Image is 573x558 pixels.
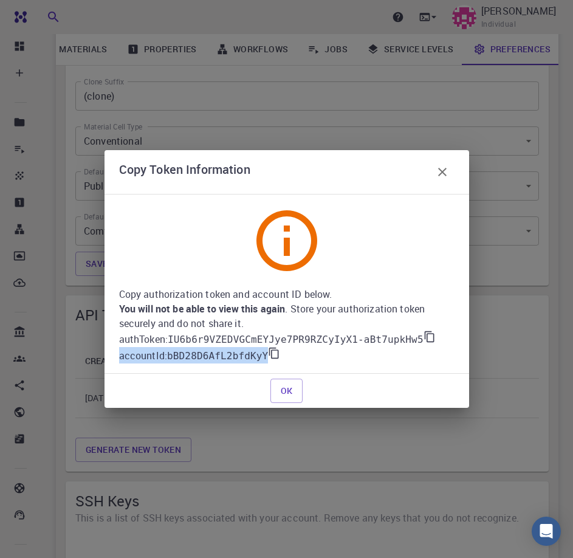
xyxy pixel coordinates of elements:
[119,302,286,315] b: You will not be able to view this again
[119,347,455,363] p: accountId :
[119,287,455,331] p: Copy authorization token and account ID below. . Store your authorization token securely and do n...
[168,334,424,345] code: IU6b6r9VZEDVGCmEYJye7PR9RZCyIyX1-aBt7upkHw5
[24,9,67,19] span: Soporte
[167,350,268,362] code: bBD28D6AfL2bfdKyY
[119,331,455,347] p: authToken :
[532,517,561,546] div: Open Intercom Messenger
[119,160,250,184] h6: Copy Token Information
[270,379,303,403] button: OK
